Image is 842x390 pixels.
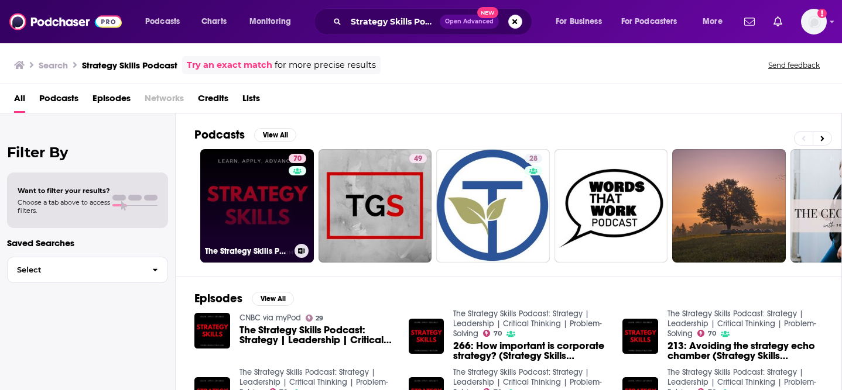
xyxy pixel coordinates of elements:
a: 213: Avoiding the strategy echo chamber (Strategy Skills classics) [668,341,823,361]
button: open menu [137,12,195,31]
span: Podcasts [145,13,180,30]
button: open menu [614,12,694,31]
a: 70 [697,330,716,337]
span: More [703,13,723,30]
a: EpisodesView All [194,291,294,306]
span: Open Advanced [445,19,494,25]
button: open menu [241,12,306,31]
img: 266: How important is corporate strategy? (Strategy Skills Classics) [409,319,444,354]
button: open menu [547,12,617,31]
button: open menu [694,12,737,31]
span: Monitoring [249,13,291,30]
button: Open AdvancedNew [440,15,499,29]
a: 70 [483,330,502,337]
span: 70 [708,331,716,336]
span: Select [8,266,143,274]
a: 70 [289,154,306,163]
img: The Strategy Skills Podcast: Strategy | Leadership | Critical Thinking | Problem-Solving: 491: Ex... [194,313,230,348]
button: View All [252,292,294,306]
button: Select [7,257,168,283]
a: PodcastsView All [194,127,296,142]
a: The Strategy Skills Podcast: Strategy | Leadership | Critical Thinking | Problem-Solving: 491: Ex... [239,325,395,345]
img: User Profile [801,9,827,34]
img: 213: Avoiding the strategy echo chamber (Strategy Skills classics) [622,319,658,354]
h3: Search [39,60,68,71]
button: Show profile menu [801,9,827,34]
span: New [477,7,498,18]
img: Podchaser - Follow, Share and Rate Podcasts [9,11,122,33]
a: 266: How important is corporate strategy? (Strategy Skills Classics) [453,341,608,361]
a: 49 [409,154,427,163]
p: Saved Searches [7,237,168,249]
a: Podcasts [39,89,78,113]
a: All [14,89,25,113]
h2: Podcasts [194,127,245,142]
a: Show notifications dropdown [740,12,759,32]
span: Charts [201,13,227,30]
h2: Episodes [194,291,242,306]
span: 28 [529,153,538,165]
input: Search podcasts, credits, & more... [346,12,440,31]
span: Logged in as megcassidy [801,9,827,34]
a: 29 [306,315,324,322]
span: Want to filter your results? [18,187,110,195]
a: Show notifications dropdown [769,12,787,32]
a: Charts [194,12,234,31]
span: 49 [414,153,422,165]
a: The Strategy Skills Podcast: Strategy | Leadership | Critical Thinking | Problem-Solving [453,309,602,339]
button: View All [254,128,296,142]
a: Try an exact match [187,58,272,72]
span: for more precise results [275,58,376,72]
h2: Filter By [7,144,168,161]
button: Send feedback [765,60,823,70]
span: Choose a tab above to access filters. [18,198,110,215]
span: 70 [494,331,502,336]
h3: The Strategy Skills Podcast: Strategy | Leadership | Critical Thinking | Problem-Solving [205,246,290,256]
span: For Business [556,13,602,30]
a: Lists [242,89,260,113]
span: Networks [145,89,184,113]
a: The Strategy Skills Podcast: Strategy | Leadership | Critical Thinking | Problem-Solving [668,309,816,339]
span: 29 [316,316,323,321]
a: 28 [525,154,542,163]
a: Episodes [93,89,131,113]
a: 49 [319,149,432,263]
a: CNBC via myPod [239,313,301,323]
div: Search podcasts, credits, & more... [325,8,543,35]
h3: Strategy Skills Podcast [82,60,177,71]
span: 70 [293,153,302,165]
span: For Podcasters [621,13,677,30]
a: 28 [436,149,550,263]
a: Credits [198,89,228,113]
svg: Add a profile image [817,9,827,18]
a: 70The Strategy Skills Podcast: Strategy | Leadership | Critical Thinking | Problem-Solving [200,149,314,263]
